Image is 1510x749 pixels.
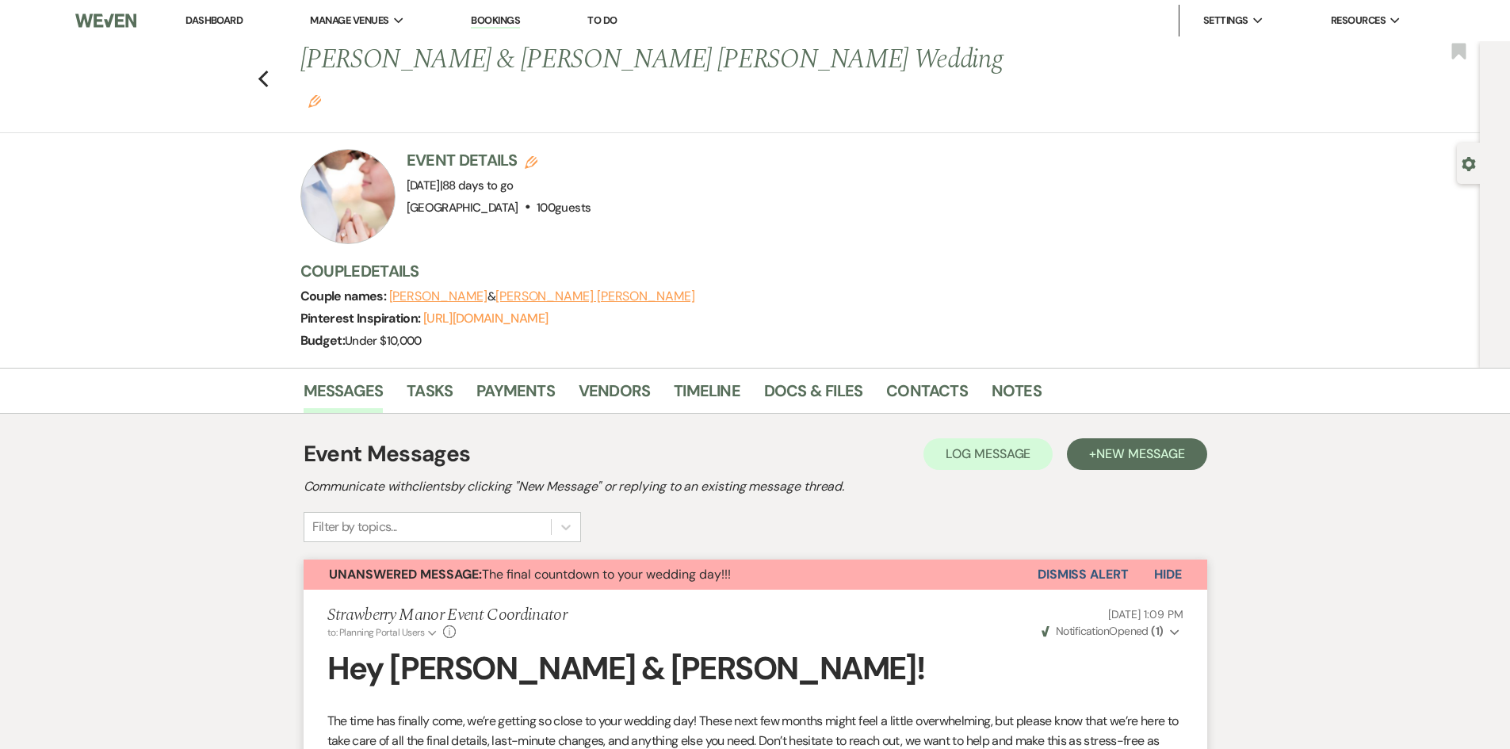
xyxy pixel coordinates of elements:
[300,332,346,349] span: Budget:
[1056,624,1109,638] span: Notification
[300,260,1188,282] h3: Couple Details
[1067,438,1206,470] button: +New Message
[312,518,397,537] div: Filter by topics...
[537,200,591,216] span: 100 guests
[587,13,617,27] a: To Do
[1129,560,1207,590] button: Hide
[471,13,520,29] a: Bookings
[300,41,1011,117] h1: [PERSON_NAME] & [PERSON_NAME] [PERSON_NAME] Wedding
[423,310,548,327] a: [URL][DOMAIN_NAME]
[1462,155,1476,170] button: Open lead details
[75,4,136,37] img: Weven Logo
[923,438,1053,470] button: Log Message
[1108,607,1183,621] span: [DATE] 1:09 PM
[946,445,1030,462] span: Log Message
[579,378,650,413] a: Vendors
[674,378,740,413] a: Timeline
[407,378,453,413] a: Tasks
[764,378,862,413] a: Docs & Files
[886,378,968,413] a: Contacts
[300,288,389,304] span: Couple names:
[442,178,514,193] span: 88 days to go
[304,560,1038,590] button: Unanswered Message:The final countdown to your wedding day!!!
[440,178,514,193] span: |
[1096,445,1184,462] span: New Message
[389,290,487,303] button: [PERSON_NAME]
[300,310,423,327] span: Pinterest Inspiration:
[1154,566,1182,583] span: Hide
[1038,560,1129,590] button: Dismiss Alert
[476,378,555,413] a: Payments
[308,94,321,108] button: Edit
[1203,13,1248,29] span: Settings
[1331,13,1386,29] span: Resources
[329,566,731,583] span: The final countdown to your wedding day!!!
[327,625,440,640] button: to: Planning Portal Users
[407,178,514,193] span: [DATE]
[327,606,568,625] h5: Strawberry Manor Event Coordinator
[327,648,925,689] strong: Hey [PERSON_NAME] & [PERSON_NAME]!
[185,13,243,27] a: Dashboard
[407,149,591,171] h3: Event Details
[992,378,1042,413] a: Notes
[310,13,388,29] span: Manage Venues
[1039,623,1183,640] button: NotificationOpened (1)
[1042,624,1164,638] span: Opened
[327,626,425,639] span: to: Planning Portal Users
[345,333,422,349] span: Under $10,000
[1151,624,1163,638] strong: ( 1 )
[389,289,695,304] span: &
[304,477,1207,496] h2: Communicate with clients by clicking "New Message" or replying to an existing message thread.
[304,438,471,471] h1: Event Messages
[304,378,384,413] a: Messages
[407,200,518,216] span: [GEOGRAPHIC_DATA]
[329,566,482,583] strong: Unanswered Message:
[495,290,695,303] button: [PERSON_NAME] [PERSON_NAME]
